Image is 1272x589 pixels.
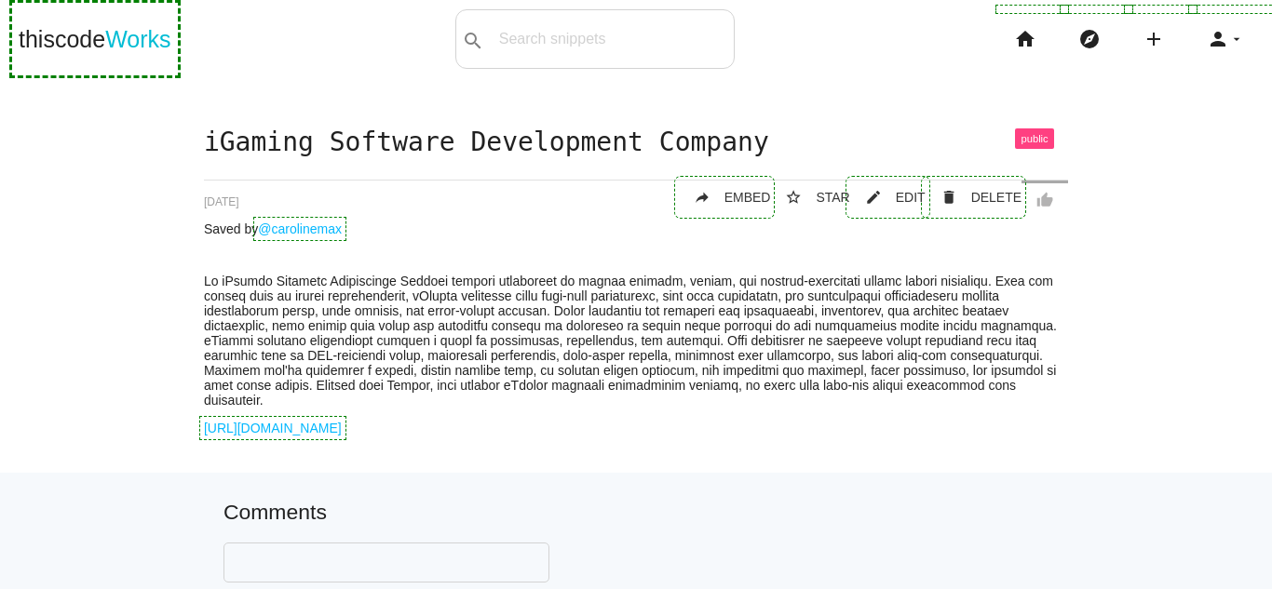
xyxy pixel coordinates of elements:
[462,11,484,71] i: search
[971,190,1022,205] span: DELETE
[19,9,171,69] a: thiscodeWorks
[850,181,926,214] a: mode_editEDIT
[105,26,170,52] span: Works
[1014,9,1036,69] i: home
[490,20,734,59] input: Search snippets
[926,181,1022,214] a: Delete Post
[204,195,239,208] span: [DATE]
[694,181,710,214] i: reply
[724,190,771,205] span: EMBED
[770,181,849,214] button: star_borderSTAR
[1078,9,1101,69] i: explore
[679,181,771,214] a: replyEMBED
[816,190,849,205] span: STAR
[1207,9,1229,69] i: person
[896,190,926,205] span: EDIT
[204,274,1068,408] p: Lo iPsumdo Sitametc Adipiscinge Seddoei tempori utlaboreet do magnaa enimadm, veniam, qui nostrud...
[785,181,802,214] i: star_border
[204,421,342,435] a: [URL][DOMAIN_NAME]
[1143,9,1165,69] i: add
[456,10,490,68] button: search
[258,221,342,236] a: @carolinemax
[223,501,1049,524] h5: Comments
[204,128,1068,157] h1: iGaming Software Development Company
[1229,9,1244,69] i: arrow_drop_down
[940,181,957,214] i: delete
[865,181,882,214] i: mode_edit
[204,221,1068,236] p: Saved by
